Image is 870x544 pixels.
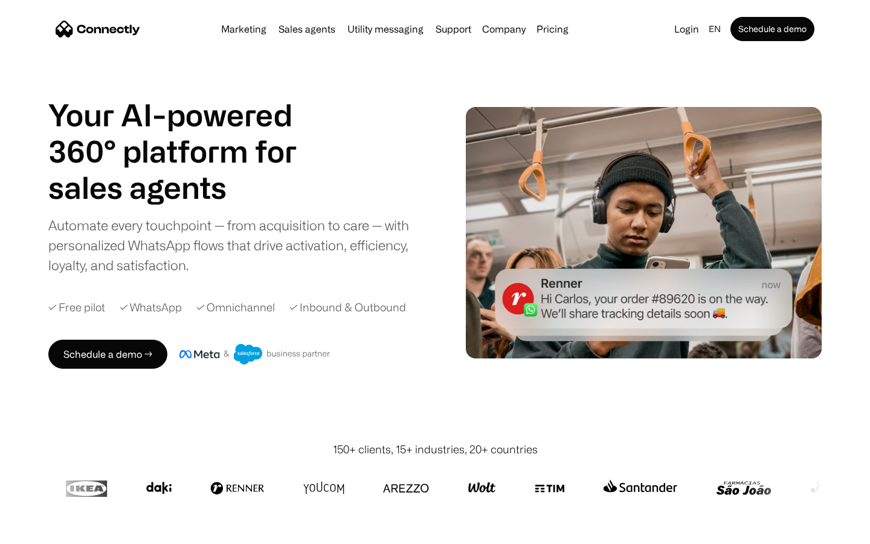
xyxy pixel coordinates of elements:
[48,299,105,316] div: ✓ Free pilot
[343,24,428,34] a: Utility messaging
[704,21,728,37] div: en
[48,169,326,206] div: carousel
[48,169,326,206] h1: sales agents
[24,523,72,540] ul: Language list
[730,17,814,41] a: Schedule a demo
[274,24,340,34] a: Sales agents
[289,299,406,316] div: ✓ Inbound & Outbound
[431,24,476,34] a: Support
[333,441,538,458] div: 150+ clients, 15+ industries, 20+ countries
[196,299,275,316] div: ✓ Omnichannel
[216,24,271,34] a: Marketing
[120,299,182,316] div: ✓ WhatsApp
[56,20,140,38] a: home
[709,21,721,37] div: en
[669,21,704,37] a: Login
[48,340,167,369] a: Schedule a demo →
[478,21,529,37] div: Company
[179,344,330,364] img: Meta and Salesforce business partner badge.
[48,97,326,169] h1: Your AI-powered 360° platform for
[48,169,326,206] div: 1 of 4
[48,215,429,275] div: Automate every touchpoint — from acquisition to care — with personalized WhatsApp flows that driv...
[12,522,72,540] aside: Language selected: English
[482,21,526,37] div: Company
[532,24,573,34] a: Pricing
